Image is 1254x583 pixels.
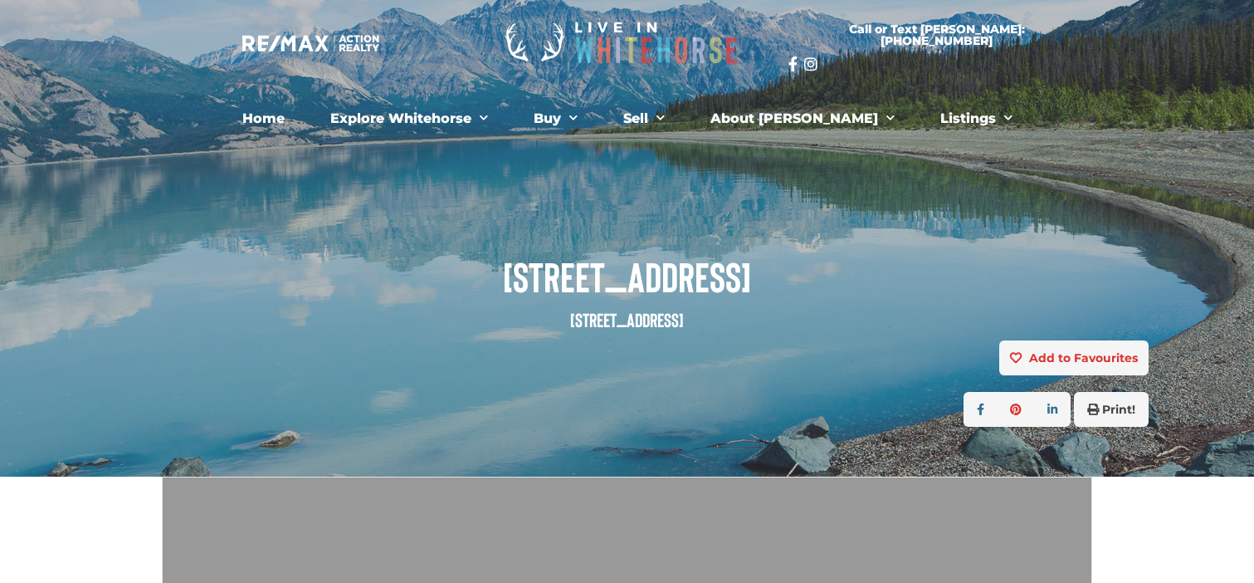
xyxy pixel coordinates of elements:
button: Add to Favourites [999,340,1149,375]
strong: Add to Favourites [1029,350,1138,365]
small: [STREET_ADDRESS] [570,308,684,331]
strong: Print! [1102,402,1135,417]
span: Call or Text [PERSON_NAME]: [PHONE_NUMBER] [808,23,1066,47]
a: Buy [521,102,590,135]
a: Sell [611,102,677,135]
a: About [PERSON_NAME] [698,102,907,135]
button: Print! [1074,392,1149,427]
span: [STREET_ADDRESS] [105,253,1149,299]
a: Call or Text [PERSON_NAME]: [PHONE_NUMBER] [788,13,1086,56]
a: Explore Whitehorse [318,102,500,135]
nav: Menu [171,102,1084,135]
a: Listings [928,102,1025,135]
a: Home [230,102,297,135]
